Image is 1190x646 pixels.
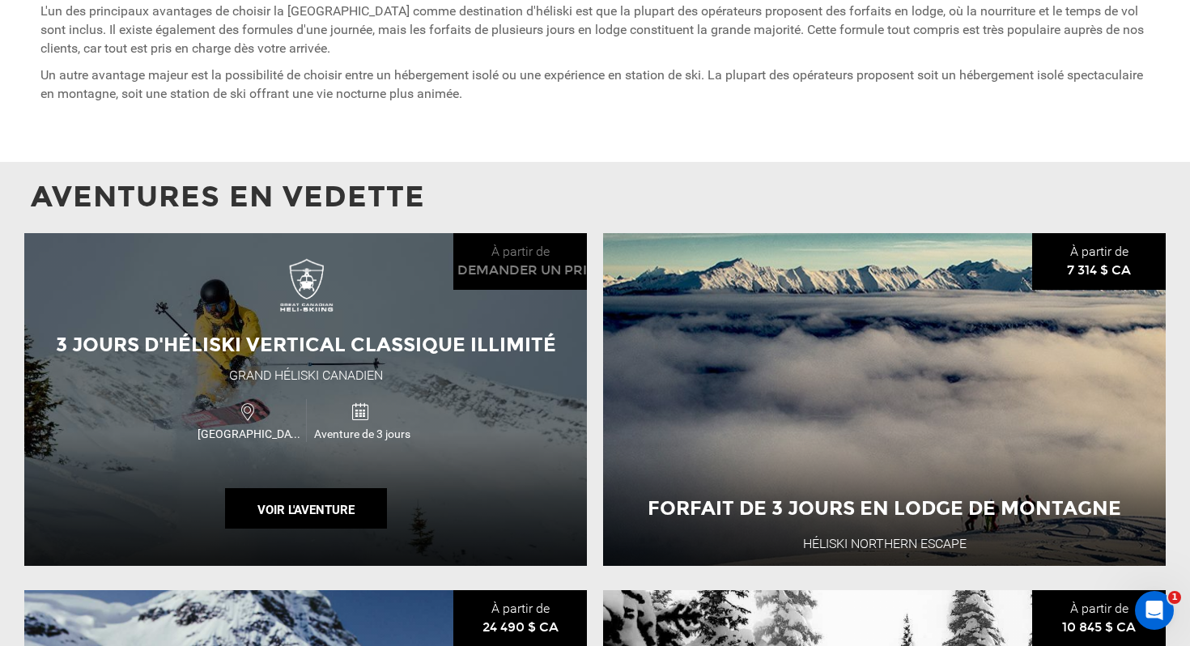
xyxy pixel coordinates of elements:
[274,258,338,323] img: images
[229,368,383,383] font: Grand héliski canadien
[198,427,307,440] font: [GEOGRAPHIC_DATA]
[1135,591,1174,630] iframe: Chat en direct par interphone
[56,333,556,356] font: 3 jours d'héliski vertical classique illimité
[1171,592,1178,602] font: 1
[40,67,1143,101] font: Un autre avantage majeur est la possibilité de choisir entre un hébergement isolé ou une expérien...
[314,427,410,440] font: Aventure de 3 jours
[31,179,425,215] font: Aventures en vedette
[257,503,355,517] font: Voir l'aventure
[225,488,387,529] button: Voir l'aventure
[40,3,1144,56] font: L'un des principaux avantages de choisir la [GEOGRAPHIC_DATA] comme destination d'héliski est que...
